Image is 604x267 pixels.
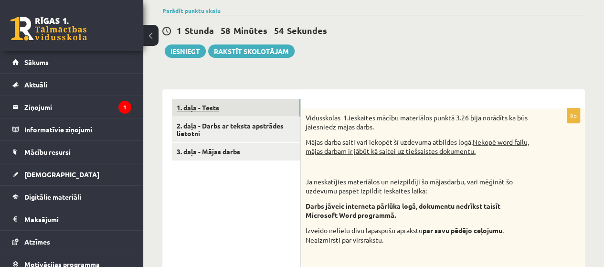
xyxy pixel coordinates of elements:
a: Parādīt punktu skalu [162,7,221,14]
p: Vidusskolas 1.ieskaites mācību materiālos punktā 3.26 bija norādīts ka būs jāiesniedz mājas darbs. [306,113,532,132]
a: Atzīmes [12,231,131,253]
span: Minūtes [233,25,267,36]
a: [DEMOGRAPHIC_DATA] [12,163,131,185]
a: Mācību resursi [12,141,131,163]
span: 58 [221,25,230,36]
span: Sekundes [287,25,327,36]
span: 54 [274,25,284,36]
button: Iesniegt [165,44,206,58]
i: 1 [118,101,131,114]
span: 1 [177,25,181,36]
legend: Ziņojumi [24,96,131,118]
a: Digitālie materiāli [12,186,131,208]
a: Ziņojumi1 [12,96,131,118]
span: Aktuāli [24,80,47,89]
legend: Informatīvie ziņojumi [24,118,131,140]
a: Rīgas 1. Tālmācības vidusskola [11,17,87,41]
span: Mācību resursi [24,148,71,156]
legend: Maksājumi [24,208,131,230]
p: Mājas darba saiti vari iekopēt šī uzdevuma atbildes logā. [306,138,532,156]
a: 2. daļa - Darbs ar teksta apstrādes lietotni [172,117,300,143]
a: Sākums [12,51,131,73]
body: Bagātinātā teksta redaktors, wiswyg-editor-user-answer-47024784473920 [10,10,264,20]
p: 9p [567,108,580,123]
a: 3. daļa - Mājas darbs [172,143,300,160]
a: 1. daļa - Tests [172,99,300,117]
strong: Darbs jāveic interneta pārlūka logā, dokumentu nedrīkst taisīt Microsoft Word programmā. [306,202,500,220]
span: Digitālie materiāli [24,192,81,201]
a: Rakstīt skolotājam [208,44,295,58]
u: Nekopē word failu, mājas darbam ir jābūt kā saitei uz tiešsaistes dokumentu. [306,138,529,156]
a: Maksājumi [12,208,131,230]
p: Ja neskatījies materiālos un neizpildīji šo mājasdarbu, vari mēģināt šo uzdevumu paspēt izpildīt ... [306,177,532,196]
p: Izveido nelielu divu lapaspušu aprakstu . Neaizmirsti par virsrakstu. [306,226,532,245]
span: Atzīmes [24,237,50,246]
span: Sākums [24,58,49,66]
strong: par savu pēdējo ceļojumu [423,226,502,235]
span: Stunda [185,25,214,36]
span: [DEMOGRAPHIC_DATA] [24,170,99,179]
a: Aktuāli [12,74,131,96]
a: Informatīvie ziņojumi [12,118,131,140]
